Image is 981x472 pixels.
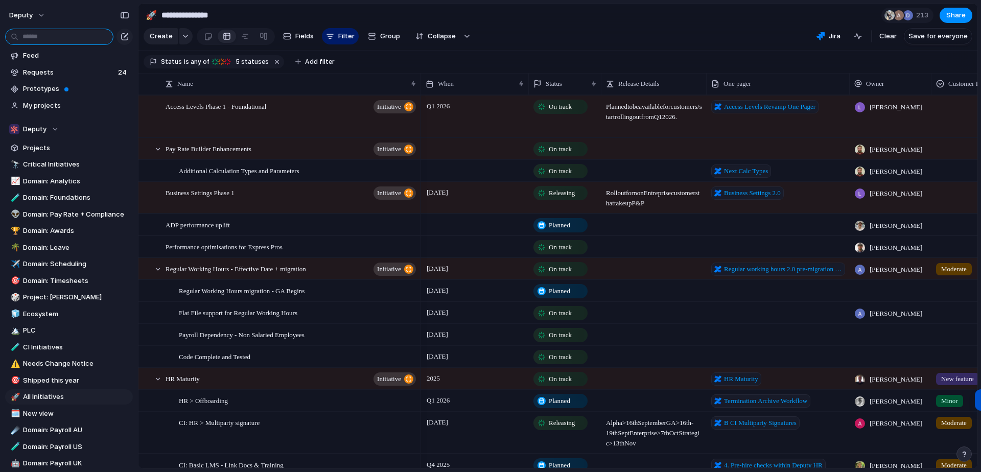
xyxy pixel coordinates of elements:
[5,356,133,371] a: ⚠️Needs Change Notice
[438,79,454,89] span: When
[5,140,133,156] a: Projects
[711,100,819,113] a: Access Levels Revamp One Pager
[9,309,19,319] button: 🧊
[179,459,284,470] span: CI: Basic LMS - Link Docs & Training
[363,28,405,44] button: Group
[23,392,129,402] span: All Initiatives
[9,392,19,402] button: 🚀
[23,325,129,336] span: PLC
[549,264,572,274] span: On track
[23,243,129,253] span: Domain: Leave
[144,28,178,44] button: Create
[5,406,133,421] a: 🗓️New view
[424,459,452,471] span: Q4 2025
[179,394,228,406] span: HR > Offboarding
[11,192,18,204] div: 🧪
[549,220,570,230] span: Planned
[5,240,133,255] a: 🌴Domain: Leave
[11,308,18,320] div: 🧊
[11,408,18,419] div: 🗓️
[424,306,451,319] span: [DATE]
[424,263,451,275] span: [DATE]
[23,101,129,111] span: My projects
[5,422,133,438] a: ☄️Domain: Payroll AU
[9,159,19,170] button: 🔭
[5,439,133,455] div: 🧪Domain: Payroll US
[940,8,972,23] button: Share
[23,67,115,78] span: Requests
[23,176,129,186] span: Domain: Analytics
[870,265,922,275] span: [PERSON_NAME]
[9,243,19,253] button: 🌴
[941,396,958,406] span: Minor
[11,325,18,337] div: 🏔️
[373,263,416,276] button: initiative
[166,100,266,112] span: Access Levels Phase 1 - Foundational
[711,186,784,200] a: Business Settings 2.0
[23,342,129,352] span: CI Initiatives
[377,372,401,386] span: initiative
[5,174,133,189] a: 📈Domain: Analytics
[11,341,18,353] div: 🧪
[941,460,967,470] span: Moderate
[166,241,283,252] span: Performance optimisations for Express Pros
[723,79,751,89] span: One pager
[549,396,570,406] span: Planned
[549,460,570,470] span: Planned
[166,263,306,274] span: Regular Working Hours - Effective Date + migration
[5,256,133,272] a: ✈️Domain: Scheduling
[179,416,260,428] span: CI: HR > Multiparty signature
[9,10,33,20] span: deputy
[549,374,572,384] span: On track
[23,458,129,468] span: Domain: Payroll UK
[166,186,235,198] span: Business Settings Phase 1
[428,31,456,41] span: Collapse
[179,306,297,318] span: Flat File support for Regular Working Hours
[9,442,19,452] button: 🧪
[179,285,305,296] span: Regular Working Hours migration - GA Begins
[904,28,972,44] button: Save for everyone
[279,28,318,44] button: Fields
[11,175,18,187] div: 📈
[549,166,572,176] span: On track
[5,98,133,113] a: My projects
[424,416,451,429] span: [DATE]
[870,396,922,407] span: [PERSON_NAME]
[179,350,250,362] span: Code Complete and Tested
[424,186,451,199] span: [DATE]
[23,143,129,153] span: Projects
[5,306,133,322] a: 🧊Ecosystem
[166,219,230,230] span: ADP performance uplift
[23,259,129,269] span: Domain: Scheduling
[5,190,133,205] div: 🧪Domain: Foundations
[916,10,931,20] span: 213
[11,374,18,386] div: 🎯
[549,352,572,362] span: On track
[602,96,706,122] span: Planned to be available for customers / start rolling out from Q1 2026.
[23,193,129,203] span: Domain: Foundations
[5,323,133,338] a: 🏔️PLC
[11,242,18,253] div: 🌴
[210,56,271,67] button: 5 statuses
[23,51,129,61] span: Feed
[549,286,570,296] span: Planned
[11,424,18,436] div: ☄️
[724,264,842,274] span: Regular working hours 2.0 pre-migration improvements
[549,144,572,154] span: On track
[23,409,129,419] span: New view
[232,58,241,65] span: 5
[5,456,133,471] div: 🤖Domain: Payroll UK
[11,358,18,370] div: ⚠️
[5,157,133,172] div: 🔭Critical Initiatives
[179,328,305,340] span: Payroll Dependency - Non Salaried Employees
[295,31,314,41] span: Fields
[146,8,157,22] div: 🚀
[179,164,299,176] span: Additional Calculation Types and Parameters
[424,350,451,363] span: [DATE]
[289,55,341,69] button: Add filter
[941,418,967,428] span: Moderate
